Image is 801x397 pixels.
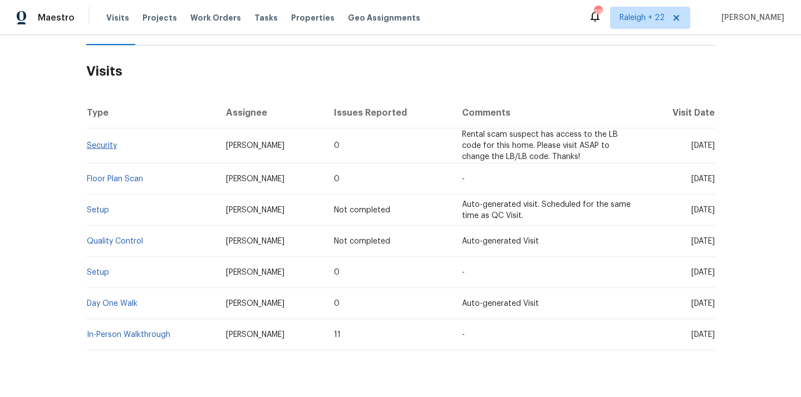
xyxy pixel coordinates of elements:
[325,97,453,128] th: Issues Reported
[348,12,420,23] span: Geo Assignments
[87,237,143,245] a: Quality Control
[226,237,284,245] span: [PERSON_NAME]
[254,14,278,22] span: Tasks
[691,269,715,276] span: [DATE]
[38,12,75,23] span: Maestro
[462,237,539,245] span: Auto-generated Visit
[226,142,284,150] span: [PERSON_NAME]
[462,201,631,220] span: Auto-generated visit. Scheduled for the same time as QC Visit.
[226,206,284,214] span: [PERSON_NAME]
[142,12,177,23] span: Projects
[691,175,715,183] span: [DATE]
[334,237,390,245] span: Not completed
[291,12,335,23] span: Properties
[462,175,465,183] span: -
[334,175,340,183] span: 0
[334,331,341,339] span: 11
[334,142,340,150] span: 0
[87,142,117,150] a: Security
[334,206,390,214] span: Not completed
[691,237,715,245] span: [DATE]
[87,269,109,276] a: Setup
[453,97,642,128] th: Comments
[87,206,109,214] a: Setup
[462,331,465,339] span: -
[106,12,129,23] span: Visits
[87,300,137,307] a: Day One Walk
[691,206,715,214] span: [DATE]
[87,175,143,183] a: Floor Plan Scan
[594,7,602,18] div: 397
[642,97,715,128] th: Visit Date
[462,300,539,307] span: Auto-generated Visit
[226,300,284,307] span: [PERSON_NAME]
[717,12,784,23] span: [PERSON_NAME]
[226,331,284,339] span: [PERSON_NAME]
[334,269,340,276] span: 0
[691,331,715,339] span: [DATE]
[217,97,325,128] th: Assignee
[334,300,340,307] span: 0
[620,12,665,23] span: Raleigh + 22
[691,142,715,150] span: [DATE]
[462,269,465,276] span: -
[226,269,284,276] span: [PERSON_NAME]
[86,46,715,97] h2: Visits
[226,175,284,183] span: [PERSON_NAME]
[86,97,218,128] th: Type
[691,300,715,307] span: [DATE]
[462,131,618,161] span: Rental scam suspect has access to the LB code for this home. Please visit ASAP to change the LB/L...
[190,12,241,23] span: Work Orders
[87,331,170,339] a: In-Person Walkthrough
